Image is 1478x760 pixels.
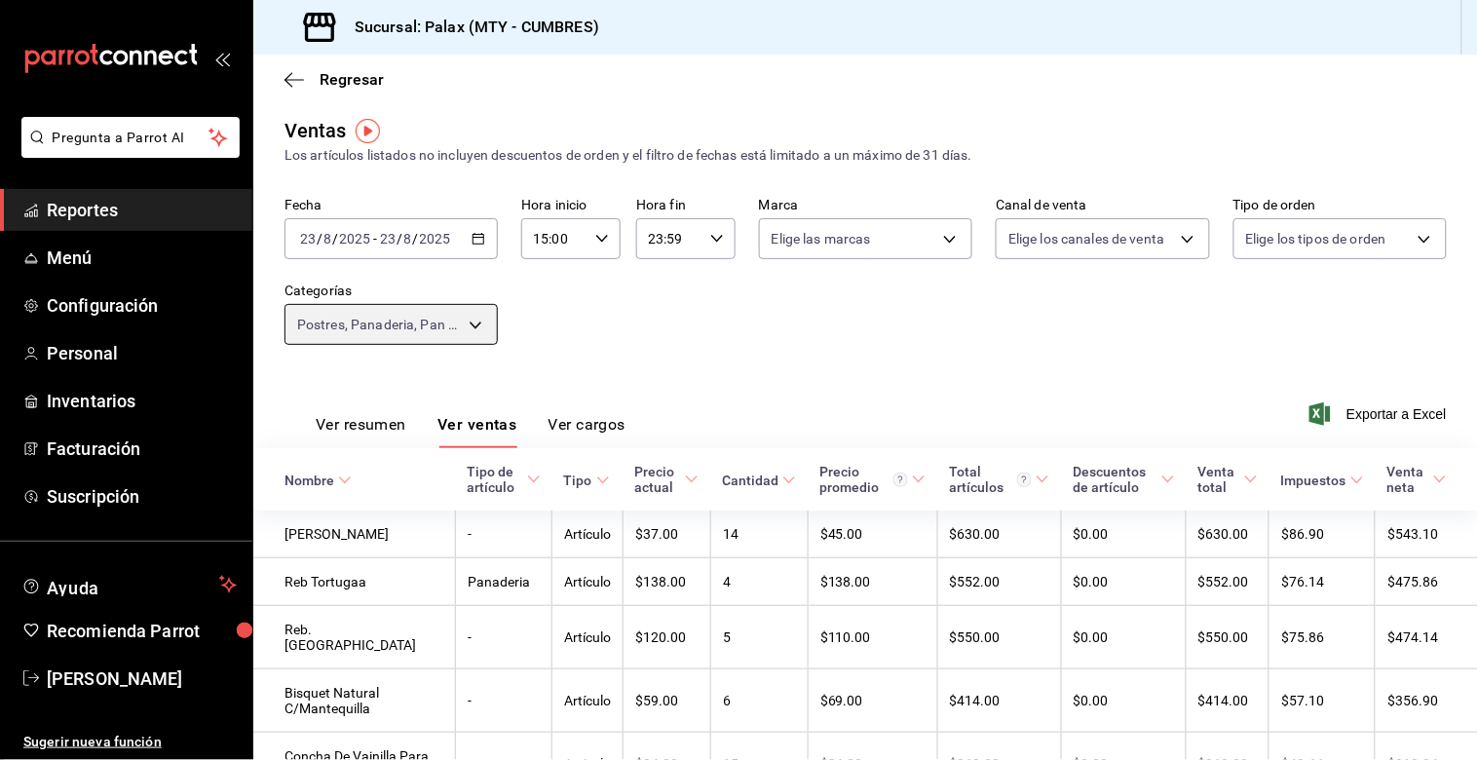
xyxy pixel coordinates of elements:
[624,511,711,558] td: $37.00
[808,558,937,606] td: $138.00
[564,473,610,488] span: Tipo
[413,231,419,247] span: /
[819,464,908,495] div: Precio promedio
[47,483,237,510] span: Suscripción
[403,231,413,247] input: --
[419,231,452,247] input: ----
[47,340,237,366] span: Personal
[1187,606,1270,669] td: $550.00
[316,415,406,448] button: Ver resumen
[284,145,1447,166] div: Los artículos listados no incluyen descuentos de orden y el filtro de fechas está limitado a un m...
[1270,669,1376,733] td: $57.10
[1233,199,1447,212] label: Tipo de orden
[1073,464,1156,495] div: Descuentos de artículo
[253,511,455,558] td: [PERSON_NAME]
[53,128,209,148] span: Pregunta a Parrot AI
[1187,669,1270,733] td: $414.00
[1376,558,1478,606] td: $475.86
[636,199,736,212] label: Hora fin
[1017,473,1032,487] svg: El total artículos considera cambios de precios en los artículos así como costos adicionales por ...
[373,231,377,247] span: -
[1376,606,1478,669] td: $474.14
[23,732,237,752] span: Sugerir nueva función
[949,464,1049,495] span: Total artículos
[772,229,871,248] span: Elige las marcas
[1187,511,1270,558] td: $630.00
[1387,464,1429,495] div: Venta neta
[21,117,240,158] button: Pregunta a Parrot AI
[808,606,937,669] td: $110.00
[937,558,1061,606] td: $552.00
[284,285,498,298] label: Categorías
[710,606,808,669] td: 5
[455,511,551,558] td: -
[710,669,808,733] td: 6
[1313,402,1447,426] span: Exportar a Excel
[47,292,237,319] span: Configuración
[1061,606,1186,669] td: $0.00
[808,669,937,733] td: $69.00
[1008,229,1164,248] span: Elige los canales de venta
[1061,669,1186,733] td: $0.00
[284,473,352,488] span: Nombre
[1073,464,1174,495] span: Descuentos de artículo
[455,606,551,669] td: -
[467,464,540,495] span: Tipo de artículo
[759,199,972,212] label: Marca
[1281,473,1364,488] span: Impuestos
[253,606,455,669] td: Reb. [GEOGRAPHIC_DATA]
[564,473,592,488] div: Tipo
[1270,511,1376,558] td: $86.90
[1198,464,1258,495] span: Venta total
[297,315,462,334] span: Postres, Panaderia, Pan Dulce, Postres
[819,464,926,495] span: Precio promedio
[937,669,1061,733] td: $414.00
[949,464,1032,495] div: Total artículos
[379,231,397,247] input: --
[214,51,230,66] button: open_drawer_menu
[1061,511,1186,558] td: $0.00
[1246,229,1386,248] span: Elige los tipos de orden
[455,669,551,733] td: -
[552,511,624,558] td: Artículo
[1376,511,1478,558] td: $543.10
[338,231,371,247] input: ----
[1270,558,1376,606] td: $76.14
[455,558,551,606] td: Panaderia
[316,415,625,448] div: navigation tabs
[47,573,211,596] span: Ayuda
[437,415,517,448] button: Ver ventas
[320,70,384,89] span: Regresar
[937,511,1061,558] td: $630.00
[322,231,332,247] input: --
[1198,464,1240,495] div: Venta total
[284,473,334,488] div: Nombre
[47,665,237,692] span: [PERSON_NAME]
[253,669,455,733] td: Bisquet Natural C/Mantequilla
[47,388,237,414] span: Inventarios
[624,669,711,733] td: $59.00
[299,231,317,247] input: --
[47,197,237,223] span: Reportes
[47,436,237,462] span: Facturación
[722,473,796,488] span: Cantidad
[317,231,322,247] span: /
[521,199,621,212] label: Hora inicio
[710,558,808,606] td: 4
[332,231,338,247] span: /
[397,231,402,247] span: /
[635,464,700,495] span: Precio actual
[624,606,711,669] td: $120.00
[1281,473,1346,488] div: Impuestos
[47,245,237,271] span: Menú
[996,199,1209,212] label: Canal de venta
[284,70,384,89] button: Regresar
[937,606,1061,669] td: $550.00
[624,558,711,606] td: $138.00
[1187,558,1270,606] td: $552.00
[1061,558,1186,606] td: $0.00
[47,618,237,644] span: Recomienda Parrot
[1387,464,1447,495] span: Venta neta
[356,119,380,143] img: Tooltip marker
